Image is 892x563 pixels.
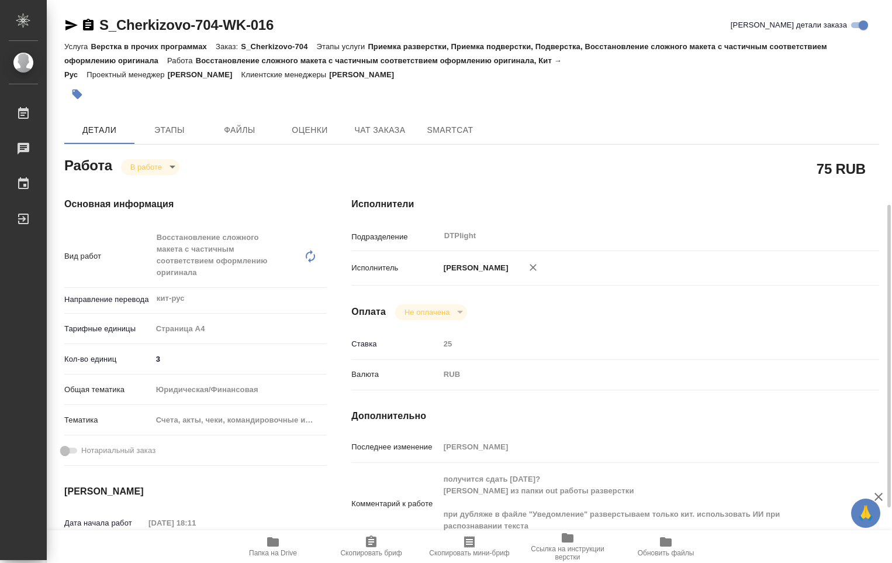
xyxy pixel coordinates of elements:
[351,262,439,274] p: Исполнитель
[64,18,78,32] button: Скопировать ссылку для ЯМессенджера
[241,70,330,79] p: Клиентские менеджеры
[856,501,876,526] span: 🙏
[520,255,546,280] button: Удалить исполнителя
[64,42,91,51] p: Услуга
[422,123,478,138] span: SmartCat
[64,56,562,79] p: Восстановление сложного макета с частичным соответствием оформлению оригинала, Кит → Рус
[351,305,386,319] h4: Оплата
[241,42,316,51] p: S_Cherkizovo-704
[167,56,196,65] p: Работа
[731,19,847,31] span: [PERSON_NAME] детали заказа
[317,42,368,51] p: Этапы услуги
[440,365,835,385] div: RUB
[440,335,835,352] input: Пустое поле
[351,369,439,380] p: Валюта
[64,414,152,426] p: Тематика
[64,42,827,65] p: Приемка разверстки, Приемка подверстки, Подверстка, Восстановление сложного макета с частичным со...
[64,294,152,305] p: Направление перевода
[817,159,866,178] h2: 75 RUB
[144,514,247,531] input: Пустое поле
[351,338,439,350] p: Ставка
[351,409,879,423] h4: Дополнительно
[141,123,198,138] span: Этапы
[395,304,467,320] div: В работе
[420,530,518,563] button: Скопировать мини-бриф
[64,384,152,396] p: Общая тематика
[81,445,155,456] span: Нотариальный заказ
[64,485,305,499] h4: [PERSON_NAME]
[340,549,402,557] span: Скопировать бриф
[91,42,216,51] p: Верстка в прочих программах
[64,250,152,262] p: Вид работ
[351,441,439,453] p: Последнее изменение
[81,18,95,32] button: Скопировать ссылку
[440,438,835,455] input: Пустое поле
[152,319,327,339] div: Страница А4
[64,353,152,365] p: Кол-во единиц
[224,530,322,563] button: Папка на Drive
[64,197,305,211] h4: Основная информация
[121,159,179,175] div: В работе
[518,530,617,563] button: Ссылка на инструкции верстки
[64,154,112,175] h2: Работа
[352,123,408,138] span: Чат заказа
[638,549,694,557] span: Обновить файлы
[351,231,439,243] p: Подразделение
[152,410,327,430] div: Счета, акты, чеки, командировочные и таможенные документы
[851,499,880,528] button: 🙏
[64,517,144,529] p: Дата начала работ
[99,17,274,33] a: S_Cherkizovo-704-WK-016
[525,545,610,561] span: Ссылка на инструкции верстки
[64,81,90,107] button: Добавить тэг
[440,262,509,274] p: [PERSON_NAME]
[168,70,241,79] p: [PERSON_NAME]
[152,351,327,368] input: ✎ Введи что-нибудь
[71,123,127,138] span: Детали
[440,469,835,536] textarea: получится сдать [DATE]? [PERSON_NAME] из папки out работы разверстки при дубляже в файле "Уведомл...
[64,323,152,335] p: Тарифные единицы
[249,549,297,557] span: Папка на Drive
[87,70,167,79] p: Проектный менеджер
[351,498,439,510] p: Комментарий к работе
[351,197,879,211] h4: Исполнители
[401,307,453,317] button: Не оплачена
[152,380,327,400] div: Юридическая/Финансовая
[282,123,338,138] span: Оценки
[322,530,420,563] button: Скопировать бриф
[429,549,509,557] span: Скопировать мини-бриф
[127,162,165,172] button: В работе
[617,530,715,563] button: Обновить файлы
[212,123,268,138] span: Файлы
[329,70,403,79] p: [PERSON_NAME]
[216,42,241,51] p: Заказ:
